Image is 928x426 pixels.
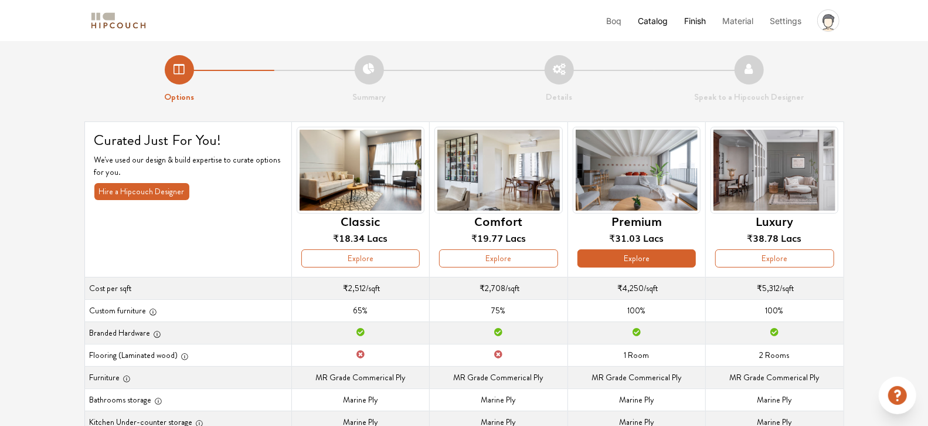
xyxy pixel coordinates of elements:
[430,299,567,322] td: 75%
[643,231,664,245] span: Lacs
[94,183,189,200] button: Hire a Hipcouch Designer
[757,282,780,294] span: ₹5,312
[164,90,194,103] strong: Options
[89,8,148,34] span: logo-horizontal.svg
[715,249,834,268] button: Explore
[474,214,522,228] h6: Comfort
[430,277,567,299] td: /sqft
[577,249,696,268] button: Explore
[84,366,291,388] th: Furniture
[617,282,644,294] span: ₹4,250
[430,388,567,411] td: Marine Ply
[94,131,282,149] h4: Curated Just For You!
[546,90,572,103] strong: Details
[94,154,282,178] p: We've used our design & build expertise to curate options for you.
[567,388,705,411] td: Marine Ply
[291,299,429,322] td: 65%
[84,277,291,299] th: Cost per sqft
[343,282,366,294] span: ₹2,512
[297,127,424,214] img: header-preview
[84,388,291,411] th: Bathrooms storage
[480,282,505,294] span: ₹2,708
[301,249,420,268] button: Explore
[611,214,662,228] h6: Premium
[723,16,754,26] a: Material
[706,388,844,411] td: Marine Ply
[367,231,387,245] span: Lacs
[84,322,291,344] th: Branded Hardware
[439,249,558,268] button: Explore
[638,15,668,27] li: Catalog
[84,344,291,366] th: Flooring (Laminated wood)
[706,366,844,388] td: MR Grade Commerical Ply
[89,11,148,31] img: logo-horizontal.svg
[567,366,705,388] td: MR Grade Commerical Ply
[291,366,429,388] td: MR Grade Commerical Ply
[711,127,838,214] img: header-preview
[291,388,429,411] td: Marine Ply
[609,231,641,245] span: ₹31.03
[747,231,779,245] span: ₹38.78
[781,231,802,245] span: Lacs
[84,299,291,322] th: Custom furniture
[567,277,705,299] td: /sqft
[291,277,429,299] td: /sqft
[770,16,802,26] a: Settings
[706,299,844,322] td: 100%
[573,127,701,214] img: header-preview
[694,90,804,103] strong: Speak to a Hipcouch Designer
[706,344,844,366] td: 2 Rooms
[567,344,705,366] td: 1 Room
[685,15,706,27] li: Finish
[430,366,567,388] td: MR Grade Commerical Ply
[471,231,503,245] span: ₹19.77
[607,16,622,26] a: Boq
[341,214,380,228] h6: Classic
[352,90,386,103] strong: Summary
[434,127,562,214] img: header-preview
[706,277,844,299] td: /sqft
[333,231,365,245] span: ₹18.34
[756,214,793,228] h6: Luxury
[567,299,705,322] td: 100%
[505,231,526,245] span: Lacs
